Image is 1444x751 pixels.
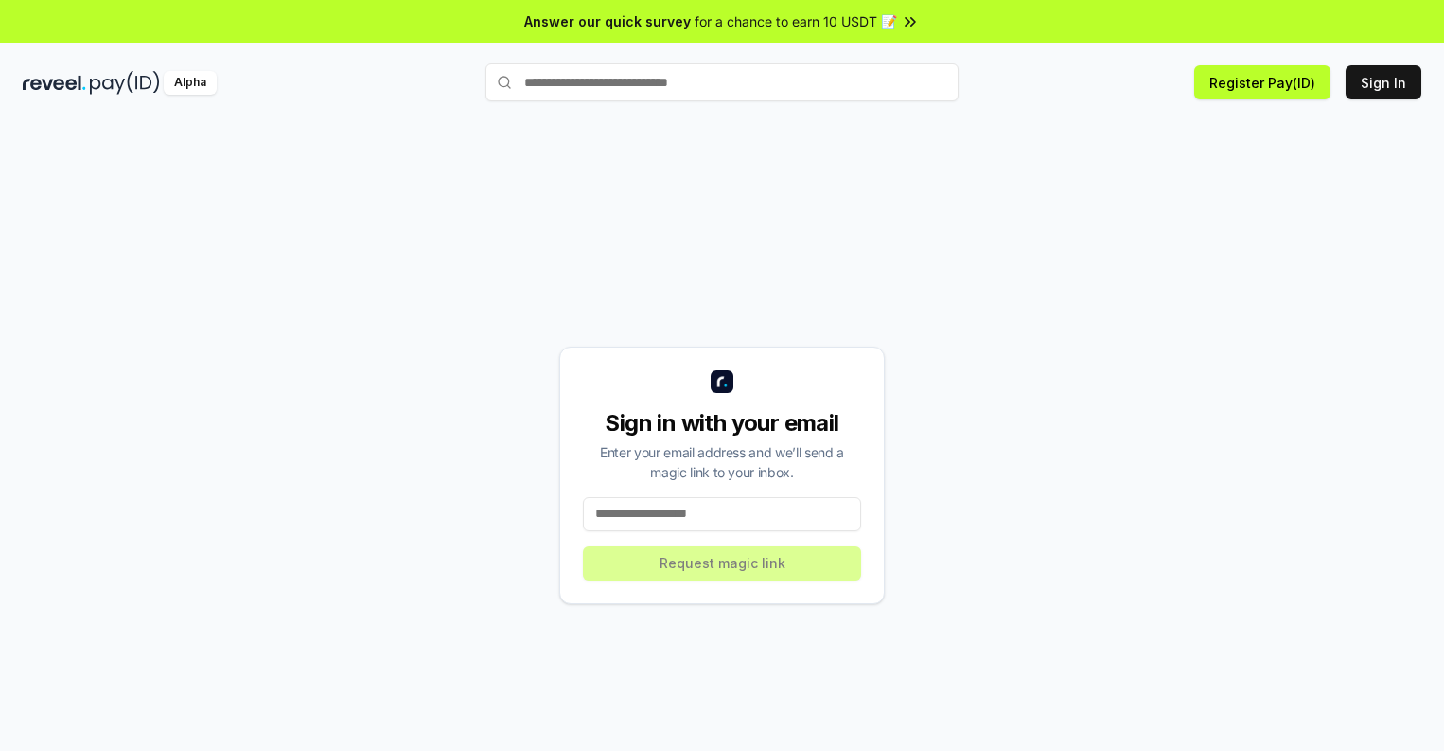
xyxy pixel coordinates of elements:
span: Answer our quick survey [524,11,691,31]
div: Enter your email address and we’ll send a magic link to your inbox. [583,442,861,482]
img: logo_small [711,370,733,393]
span: for a chance to earn 10 USDT 📝 [695,11,897,31]
div: Alpha [164,71,217,95]
div: Sign in with your email [583,408,861,438]
button: Register Pay(ID) [1194,65,1330,99]
button: Sign In [1346,65,1421,99]
img: reveel_dark [23,71,86,95]
img: pay_id [90,71,160,95]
